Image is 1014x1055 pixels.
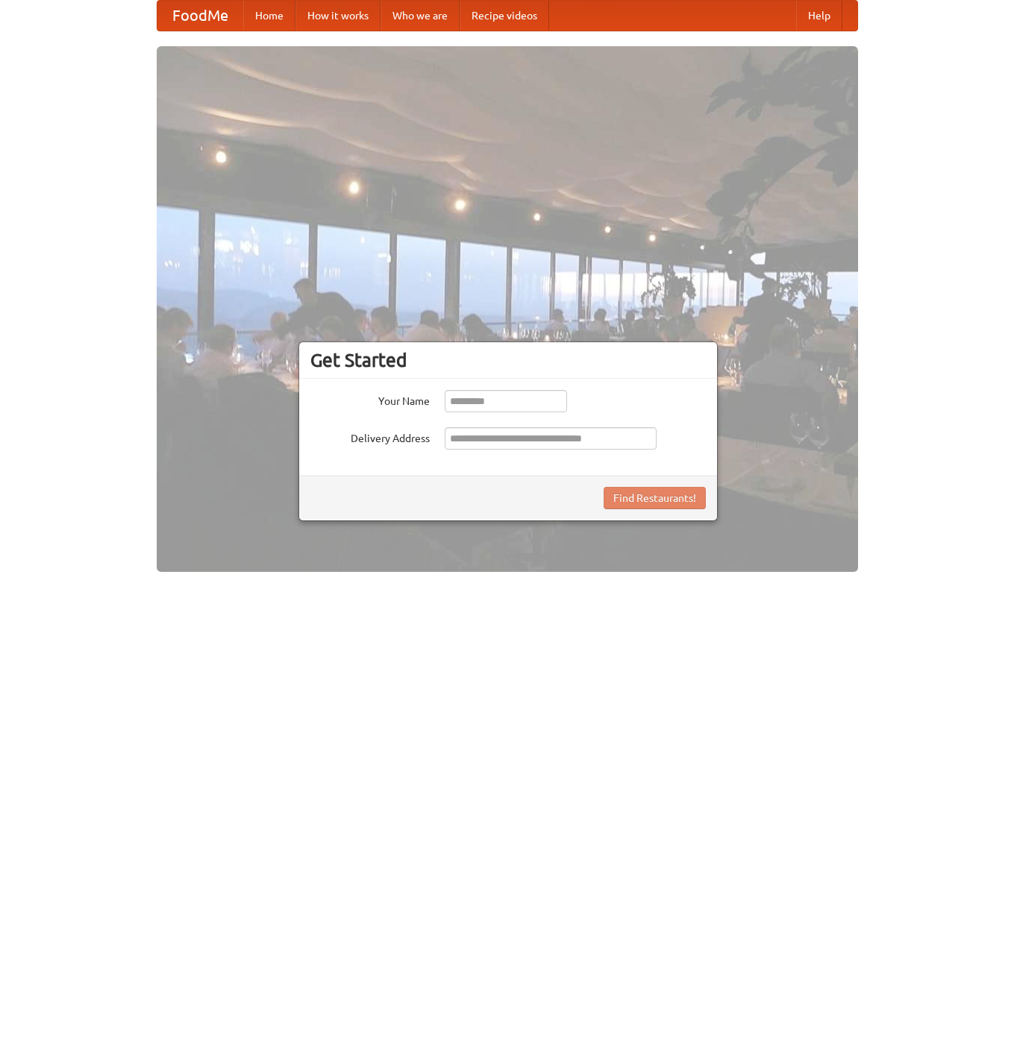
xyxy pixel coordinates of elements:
[310,349,706,371] h3: Get Started
[460,1,549,31] a: Recipe videos
[243,1,295,31] a: Home
[381,1,460,31] a: Who we are
[310,427,430,446] label: Delivery Address
[796,1,842,31] a: Help
[310,390,430,409] label: Your Name
[295,1,381,31] a: How it works
[604,487,706,509] button: Find Restaurants!
[157,1,243,31] a: FoodMe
